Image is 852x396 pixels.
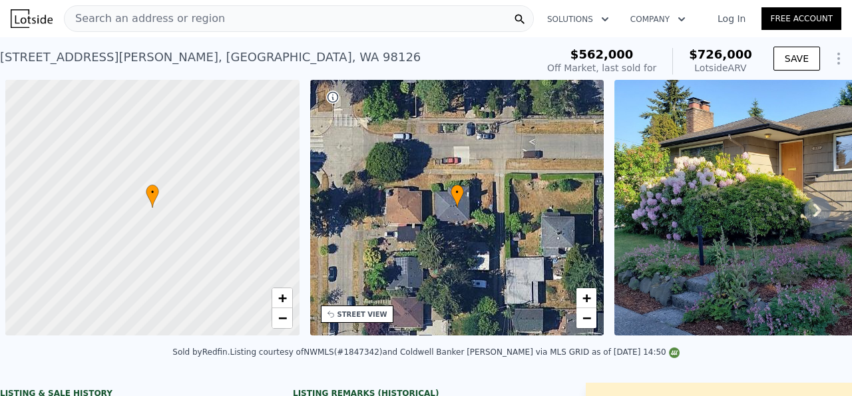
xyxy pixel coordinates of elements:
[702,12,761,25] a: Log In
[547,61,656,75] div: Off Market, last sold for
[773,47,820,71] button: SAVE
[146,184,159,208] div: •
[278,309,286,326] span: −
[65,11,225,27] span: Search an address or region
[451,186,464,198] span: •
[172,347,230,357] div: Sold by Redfin .
[582,290,591,306] span: +
[230,347,680,357] div: Listing courtesy of NWMLS (#1847342) and Coldwell Banker [PERSON_NAME] via MLS GRID as of [DATE] ...
[570,47,634,61] span: $562,000
[11,9,53,28] img: Lotside
[825,45,852,72] button: Show Options
[451,184,464,208] div: •
[576,288,596,308] a: Zoom in
[689,61,752,75] div: Lotside ARV
[761,7,841,30] a: Free Account
[620,7,696,31] button: Company
[272,288,292,308] a: Zoom in
[337,309,387,319] div: STREET VIEW
[669,347,680,358] img: NWMLS Logo
[582,309,591,326] span: −
[146,186,159,198] span: •
[272,308,292,328] a: Zoom out
[278,290,286,306] span: +
[536,7,620,31] button: Solutions
[689,47,752,61] span: $726,000
[576,308,596,328] a: Zoom out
